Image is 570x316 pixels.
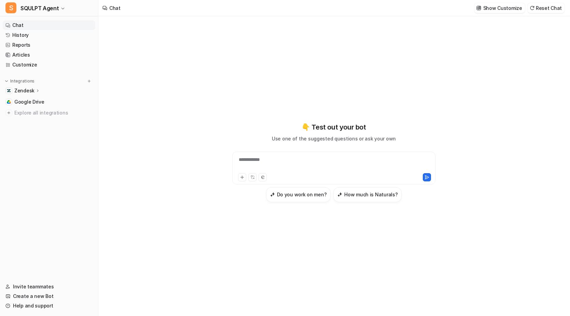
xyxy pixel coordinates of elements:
span: Explore all integrations [14,107,93,118]
button: Show Customize [474,3,525,13]
a: Help and support [3,301,95,311]
p: Use one of the suggested questions or ask your own [272,135,396,142]
span: Google Drive [14,99,44,105]
a: Create a new Bot [3,291,95,301]
img: Do you work on men? [270,192,275,197]
a: Invite teammates [3,282,95,291]
img: Zendesk [7,89,11,93]
h3: Do you work on men? [277,191,327,198]
button: Reset Chat [528,3,565,13]
p: 👇 Test out your bot [302,122,366,132]
h3: How much is Naturals? [344,191,398,198]
img: customize [476,5,481,11]
img: expand menu [4,79,9,84]
div: Chat [109,4,121,12]
a: Explore all integrations [3,108,95,118]
span: SQULPT Agent [20,3,59,13]
p: Show Customize [483,4,522,12]
a: Chat [3,20,95,30]
p: Integrations [10,78,34,84]
img: menu_add.svg [87,79,92,84]
button: Do you work on men?Do you work on men? [266,187,331,202]
a: Articles [3,50,95,60]
p: Zendesk [14,87,34,94]
button: Integrations [3,78,37,85]
a: Reports [3,40,95,50]
a: Customize [3,60,95,70]
span: S [5,2,16,13]
img: reset [530,5,534,11]
button: How much is Naturals?How much is Naturals? [333,187,402,202]
img: explore all integrations [5,109,12,116]
a: History [3,30,95,40]
img: Google Drive [7,100,11,104]
img: How much is Naturals? [337,192,342,197]
a: Google DriveGoogle Drive [3,97,95,107]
